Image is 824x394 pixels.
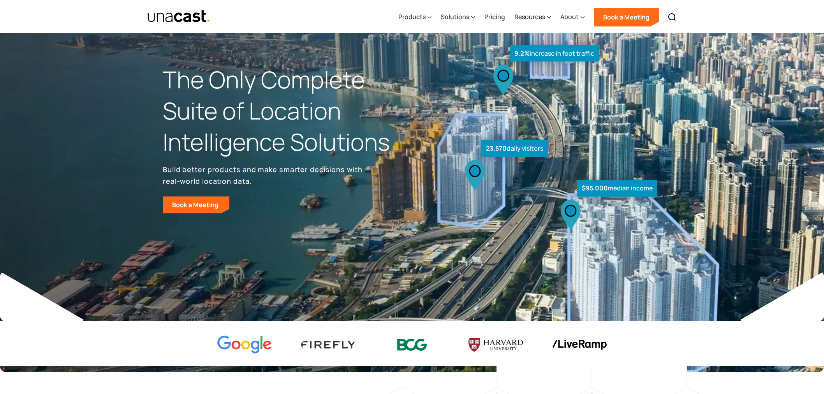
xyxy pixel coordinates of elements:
[510,45,599,62] div: increase in foot traffic
[484,1,505,33] a: Pricing
[385,334,439,356] img: BCG logo
[560,1,585,33] div: About
[552,340,607,350] img: liveramp logo
[147,10,211,23] a: home
[594,8,659,26] a: Book a Meeting
[441,1,475,33] div: Solutions
[147,10,211,23] img: Unacast text logo
[163,196,229,213] a: Book a Meeting
[514,1,551,33] div: Resources
[481,140,548,157] div: daily visitors
[468,336,523,354] img: Harvard U logo
[217,336,272,354] img: Google logo Color
[560,12,579,21] div: About
[398,1,431,33] div: Products
[582,184,608,192] strong: $95,000
[441,12,469,21] div: Solutions
[514,12,545,21] div: Resources
[398,12,426,21] div: Products
[486,144,507,153] strong: 23,570
[163,164,365,187] p: Build better products and make smarter decisions with real-world location data.
[577,180,657,197] div: median income
[667,12,677,22] img: Search icon
[163,64,412,157] h1: The Only Complete Suite of Location Intelligence Solutions
[514,49,530,58] strong: 9.2%
[301,341,356,348] img: Firefly Advertising logo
